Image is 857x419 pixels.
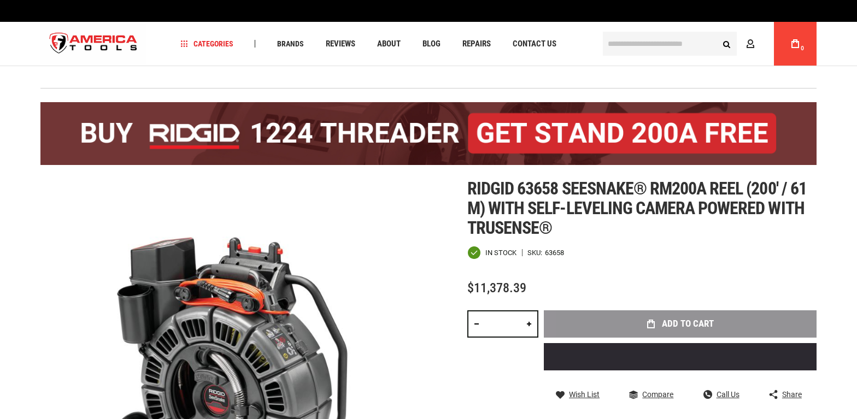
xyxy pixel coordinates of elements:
span: Reviews [326,40,355,48]
span: Brands [277,40,304,48]
a: Call Us [703,390,739,399]
a: Compare [629,390,673,399]
a: About [372,37,406,51]
a: Categories [176,37,238,51]
span: Call Us [717,391,739,398]
button: Search [716,33,737,54]
a: Repairs [457,37,496,51]
a: Blog [418,37,445,51]
span: Ridgid 63658 seesnake® rm200a reel (200' / 61 m) with self-leveling camera powered with trusense® [467,178,807,238]
span: In stock [485,249,516,256]
span: Repairs [462,40,491,48]
div: Availability [467,246,516,259]
div: 63658 [545,249,564,256]
span: Blog [422,40,441,48]
a: Brands [272,37,309,51]
a: Reviews [321,37,360,51]
a: store logo [40,23,146,64]
a: Contact Us [508,37,561,51]
a: 0 [785,22,806,66]
span: Categories [181,40,233,48]
span: Contact Us [513,40,556,48]
span: 0 [801,45,804,51]
a: Wish List [556,390,600,399]
span: About [377,40,401,48]
span: Share [782,391,802,398]
span: $11,378.39 [467,280,526,296]
span: Compare [642,391,673,398]
span: Wish List [569,391,600,398]
img: America Tools [40,23,146,64]
img: BOGO: Buy the RIDGID® 1224 Threader (26092), get the 92467 200A Stand FREE! [40,102,817,165]
strong: SKU [527,249,545,256]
